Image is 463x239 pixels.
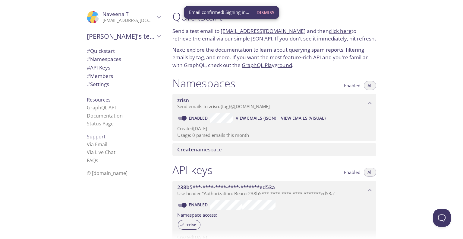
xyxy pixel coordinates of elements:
[236,115,276,122] span: View Emails (JSON)
[87,56,121,63] span: Namespaces
[177,97,189,104] span: zrisn
[178,220,200,230] div: zrisn
[242,62,292,69] a: GraphQL Playground
[87,149,115,156] a: Via Live Chat
[189,9,249,15] span: Email confirmed! Signing in...
[172,46,376,69] p: Next: explore the to learn about querying spam reports, filtering emails by tag, and more. If you...
[87,104,116,111] a: GraphQL API
[172,76,235,90] h1: Namespaces
[172,10,376,23] h1: Quickstart
[87,73,90,79] span: #
[177,146,222,153] span: namespace
[254,7,277,18] button: Dismiss
[82,47,165,55] div: Quickstart
[329,27,351,34] a: click here
[177,103,270,109] span: Send emails to . {tag} @[DOMAIN_NAME]
[87,64,90,71] span: #
[82,55,165,63] div: Namespaces
[172,143,376,156] div: Create namespace
[87,64,110,71] span: API Keys
[102,11,128,18] span: Naveena T
[257,8,274,16] span: Dismiss
[82,7,165,27] div: Naveena T
[102,18,155,24] p: [EMAIL_ADDRESS][DOMAIN_NAME]
[188,202,210,208] a: Enabled
[364,81,376,90] button: All
[87,157,98,164] a: FAQ
[87,73,113,79] span: Members
[82,80,165,89] div: Team Settings
[82,63,165,72] div: API Keys
[183,222,200,228] span: zrisn
[177,210,217,219] label: Namespace access:
[87,81,90,88] span: #
[82,28,165,44] div: Naveena's team
[221,27,306,34] a: [EMAIL_ADDRESS][DOMAIN_NAME]
[87,112,123,119] a: Documentation
[188,115,210,121] a: Enabled
[281,115,326,122] span: View Emails (Visual)
[340,168,364,177] button: Enabled
[87,96,111,103] span: Resources
[82,72,165,80] div: Members
[279,113,328,123] button: View Emails (Visual)
[172,94,376,113] div: zrisn namespace
[177,125,371,132] p: Created [DATE]
[172,163,213,177] h1: API keys
[87,120,114,127] a: Status Page
[87,170,128,176] span: © [DOMAIN_NAME]
[87,32,155,40] span: [PERSON_NAME]'s team
[87,47,90,54] span: #
[209,103,219,109] span: zrisn
[172,27,376,43] p: Send a test email to and then to retrieve the email via our simple JSON API. If you don't see it ...
[87,47,115,54] span: Quickstart
[87,133,106,140] span: Support
[233,113,279,123] button: View Emails (JSON)
[340,81,364,90] button: Enabled
[96,157,98,164] span: s
[433,209,451,227] iframe: Help Scout Beacon - Open
[87,141,107,148] a: Via Email
[87,56,90,63] span: #
[215,46,252,53] a: documentation
[364,168,376,177] button: All
[177,132,371,138] p: Usage: 0 parsed emails this month
[87,81,109,88] span: Settings
[177,146,194,153] span: Create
